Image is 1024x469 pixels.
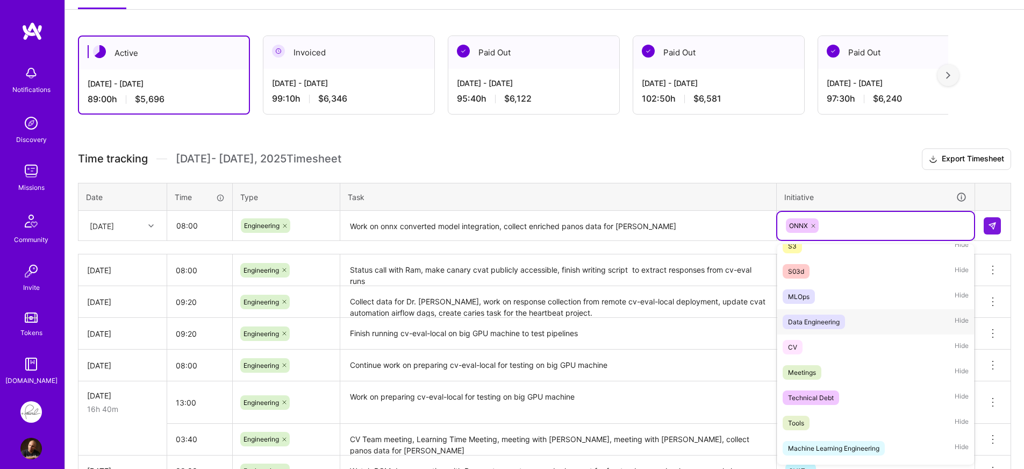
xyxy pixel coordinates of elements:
span: $6,346 [318,93,347,104]
input: HH:MM [167,319,232,348]
img: Paid Out [827,45,840,58]
div: 95:40 h [457,93,611,104]
th: Type [233,183,340,211]
img: bell [20,62,42,84]
img: discovery [20,112,42,134]
img: tokens [25,312,38,323]
div: Paid Out [448,36,619,69]
div: Invoiced [263,36,434,69]
img: guide book [20,353,42,375]
button: Export Timesheet [922,148,1011,170]
span: Engineering [244,435,279,443]
span: Hide [955,340,969,354]
input: HH:MM [168,211,232,240]
div: [DATE] [87,265,158,276]
img: User Avatar [20,438,42,459]
input: HH:MM [167,351,232,380]
img: teamwork [20,160,42,182]
span: $6,240 [873,93,902,104]
span: Engineering [244,266,279,274]
span: Hide [955,289,969,304]
div: Data Engineering [788,316,840,328]
div: Meetings [788,367,816,378]
div: 16h 40m [87,403,158,415]
div: Notifications [12,84,51,95]
div: Tools [788,417,804,429]
img: Active [93,45,106,58]
div: [DATE] - [DATE] [642,77,796,89]
div: 97:30 h [827,93,980,104]
div: [DATE] - [DATE] [827,77,980,89]
div: Time [175,191,225,203]
div: MLOps [788,291,810,302]
th: Task [340,183,777,211]
div: Initiative [784,191,967,203]
div: [DATE] [87,360,158,371]
div: [DATE] - [DATE] [88,78,240,89]
span: Engineering [244,298,279,306]
div: S3 [788,240,797,252]
input: HH:MM [167,388,232,417]
img: Pearl: ML Engineering Team [20,401,42,423]
div: 99:10 h [272,93,426,104]
span: $6,581 [693,93,721,104]
div: S03d [788,266,804,277]
textarea: Status call with Ram, make canary cvat publicly accessible, finish writing script to extract resp... [341,255,775,285]
i: icon Chevron [148,223,154,229]
span: Hide [955,416,969,430]
span: Hide [955,441,969,456]
a: Pearl: ML Engineering Team [18,401,45,423]
input: HH:MM [167,288,232,316]
div: Community [14,234,48,245]
i: icon Download [929,154,937,165]
div: [DATE] [90,220,114,231]
span: [DATE] - [DATE] , 2025 Timesheet [176,152,341,166]
div: Discovery [16,134,47,145]
span: ONNX [789,222,808,230]
div: [DOMAIN_NAME] [5,375,58,386]
div: Machine Learning Engineering [788,443,879,454]
img: Community [18,208,44,234]
span: Engineering [244,361,279,369]
textarea: Collect data for Dr. [PERSON_NAME], work on response collection from remote cv-eval-local deploym... [341,287,775,317]
th: Date [78,183,167,211]
div: Active [79,37,249,69]
div: [DATE] [87,390,158,401]
img: Invite [20,260,42,282]
div: [DATE] [87,328,158,339]
a: User Avatar [18,438,45,459]
div: Tokens [20,327,42,338]
div: CV [788,342,797,353]
div: Paid Out [633,36,804,69]
span: Time tracking [78,152,148,166]
input: HH:MM [167,256,232,285]
textarea: Work on preparing cv-eval-local for testing on big GPU machine [341,382,775,423]
span: Hide [955,390,969,405]
input: HH:MM [167,425,232,453]
div: null [984,217,1002,234]
span: Engineering [244,330,279,338]
span: Hide [955,365,969,380]
textarea: Work on onnx converted model integration, collect enriched panos data for [PERSON_NAME] [341,212,775,240]
img: Paid Out [457,45,470,58]
img: Paid Out [642,45,655,58]
span: Hide [955,315,969,329]
img: Submit [988,222,997,230]
img: logo [22,22,43,41]
div: Invite [23,282,40,293]
img: right [946,72,950,79]
div: 102:50 h [642,93,796,104]
div: 89:00 h [88,94,240,105]
div: [DATE] [87,296,158,308]
textarea: Finish running cv-eval-local on big GPU machine to test pipelines [341,319,775,349]
span: Engineering [244,399,279,407]
span: Hide [955,239,969,253]
img: Invoiced [272,45,285,58]
span: Engineering [244,222,280,230]
span: $6,122 [504,93,532,104]
span: $5,696 [135,94,164,105]
textarea: CV Team meeting, Learning Time Meeting, meeting with [PERSON_NAME], meeting with [PERSON_NAME], c... [341,425,775,454]
div: Technical Debt [788,392,834,403]
div: Paid Out [818,36,989,69]
textarea: Continue work on preparing cv-eval-local for testing on big GPU machine [341,351,775,380]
